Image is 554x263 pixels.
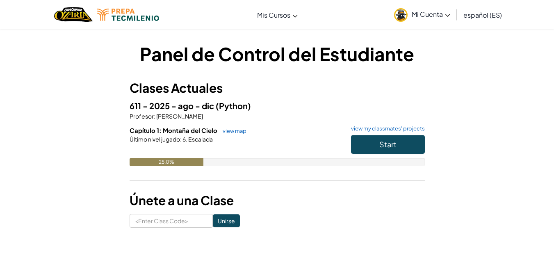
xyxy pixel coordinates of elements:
[219,128,246,134] a: view map
[412,10,450,18] span: Mi Cuenta
[130,112,154,120] span: Profesor
[257,11,290,19] span: Mis Cursos
[216,101,251,111] span: (Python)
[253,4,302,26] a: Mis Cursos
[130,41,425,66] h1: Panel de Control del Estudiante
[394,8,408,22] img: avatar
[390,2,454,27] a: Mi Cuenta
[379,140,397,149] span: Start
[459,4,506,26] a: español (ES)
[130,158,203,166] div: 25.0%
[130,135,180,143] span: Último nivel jugado
[130,101,216,111] span: 611 - 2025 - ago - dic
[187,135,213,143] span: Escalada
[54,6,92,23] img: Home
[97,9,159,21] img: Tecmilenio logo
[463,11,502,19] span: español (ES)
[130,79,425,97] h3: Clases Actuales
[347,126,425,131] a: view my classmates' projects
[180,135,182,143] span: :
[213,214,240,227] input: Unirse
[130,191,425,210] h3: Únete a una Clase
[54,6,92,23] a: Ozaria by CodeCombat logo
[130,126,219,134] span: Capítulo 1: Montaña del Cielo
[351,135,425,154] button: Start
[182,135,187,143] span: 6.
[155,112,203,120] span: [PERSON_NAME]
[154,112,155,120] span: :
[130,214,213,228] input: <Enter Class Code>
